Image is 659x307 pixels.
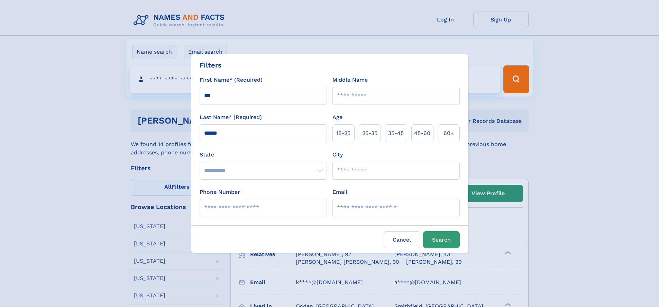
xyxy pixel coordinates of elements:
label: Last Name* (Required) [200,113,262,121]
span: 60+ [443,129,454,137]
label: Middle Name [332,76,368,84]
span: 45‑60 [414,129,430,137]
label: Cancel [384,231,420,248]
label: Age [332,113,342,121]
label: Phone Number [200,188,240,196]
label: City [332,151,343,159]
div: Filters [200,60,222,70]
span: 25‑35 [362,129,377,137]
label: First Name* (Required) [200,76,263,84]
label: State [200,151,327,159]
span: 18‑25 [336,129,350,137]
label: Email [332,188,347,196]
span: 35‑45 [388,129,404,137]
button: Search [423,231,460,248]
